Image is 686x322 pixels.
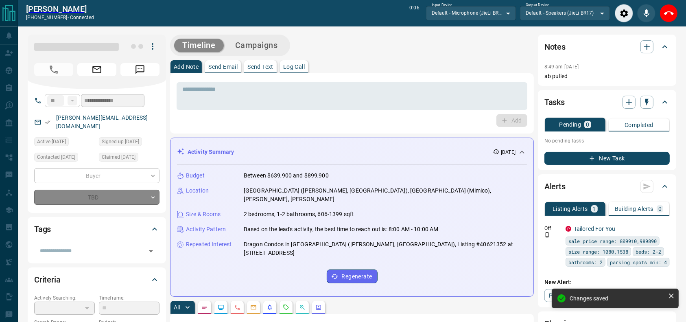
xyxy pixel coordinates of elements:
svg: Opportunities [299,304,306,311]
div: Fri Aug 08 2025 [34,153,95,164]
svg: Push Notification Only [544,232,550,238]
button: Open [145,245,157,257]
p: Actively Searching: [34,294,95,302]
h2: Criteria [34,273,61,286]
div: Audio Settings [615,4,633,22]
p: ab pulled [544,72,670,81]
svg: Email Verified [45,119,50,125]
div: Criteria [34,270,159,289]
svg: Listing Alerts [267,304,273,311]
p: Pending [559,122,581,127]
div: Tags [34,219,159,239]
p: Log Call [283,64,305,70]
a: Property [544,289,586,302]
span: bathrooms: 2 [568,258,603,266]
p: Completed [625,122,653,128]
div: Fri Aug 08 2025 [34,137,95,149]
svg: Calls [234,304,240,311]
a: [PERSON_NAME][EMAIL_ADDRESS][DOMAIN_NAME] [56,114,148,129]
p: 0 [586,122,589,127]
p: [PHONE_NUMBER] - [26,14,94,21]
div: Fri Aug 08 2025 [99,153,159,164]
div: Notes [544,37,670,57]
button: New Task [544,152,670,165]
p: Based on the lead's activity, the best time to reach out is: 8:00 AM - 10:00 AM [244,225,438,234]
h2: Notes [544,40,566,53]
p: [DATE] [501,149,516,156]
div: End Call [660,4,678,22]
p: All [174,304,180,310]
div: Tasks [544,92,670,112]
p: Budget [186,171,205,180]
p: Location [186,186,209,195]
p: 0 [658,206,662,212]
span: Signed up [DATE] [102,138,139,146]
p: Between $639,900 and $899,900 [244,171,329,180]
svg: Agent Actions [315,304,322,311]
h2: Alerts [544,180,566,193]
span: Active [DATE] [37,138,66,146]
div: Default - Microphone (JieLi BR17) [426,6,516,20]
p: Size & Rooms [186,210,221,219]
p: [GEOGRAPHIC_DATA] ([PERSON_NAME], [GEOGRAPHIC_DATA]), [GEOGRAPHIC_DATA] (Mimico), [PERSON_NAME], ... [244,186,527,204]
div: Changes saved [570,295,665,302]
p: 0:06 [409,4,419,22]
p: Timeframe: [99,294,159,302]
p: Activity Summary [188,148,234,156]
span: beds: 2-2 [636,248,661,256]
svg: Emails [250,304,257,311]
h2: Tasks [544,96,565,109]
p: Send Email [208,64,238,70]
button: Campaigns [227,39,286,52]
button: Timeline [174,39,224,52]
span: sale price range: 809910,989890 [568,237,657,245]
span: Claimed [DATE] [102,153,135,161]
svg: Lead Browsing Activity [218,304,224,311]
p: Building Alerts [615,206,653,212]
div: Default - Speakers (JieLi BR17) [520,6,610,20]
label: Output Device [526,2,549,8]
a: [PERSON_NAME] [26,4,94,14]
h2: Tags [34,223,51,236]
div: property.ca [566,226,571,232]
div: Alerts [544,177,670,196]
button: Regenerate [327,269,378,283]
svg: Notes [201,304,208,311]
p: 8:49 am [DATE] [544,64,579,70]
div: Mute [637,4,655,22]
span: Message [120,63,159,76]
p: Add Note [174,64,199,70]
p: No pending tasks [544,135,670,147]
span: Contacted [DATE] [37,153,75,161]
span: Call [34,63,73,76]
a: Tailored For You [574,226,615,232]
span: parking spots min: 4 [610,258,667,266]
p: Dragon Condos in [GEOGRAPHIC_DATA] ([PERSON_NAME], [GEOGRAPHIC_DATA]), Listing #40621352 at [STRE... [244,240,527,257]
span: Email [77,63,116,76]
div: Buyer [34,168,159,183]
p: Send Text [247,64,273,70]
p: New Alert: [544,278,670,287]
svg: Requests [283,304,289,311]
span: connected [70,15,94,20]
p: Off [544,225,561,232]
label: Input Device [432,2,452,8]
p: Repeated Interest [186,240,232,249]
div: Activity Summary[DATE] [177,145,527,160]
p: 1 [593,206,596,212]
p: Listing Alerts [553,206,588,212]
p: 2 bedrooms, 1-2 bathrooms, 606-1399 sqft [244,210,354,219]
span: size range: 1080,1538 [568,248,628,256]
div: TBD [34,190,159,205]
div: Thu Sep 19 2024 [99,137,159,149]
p: Activity Pattern [186,225,226,234]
